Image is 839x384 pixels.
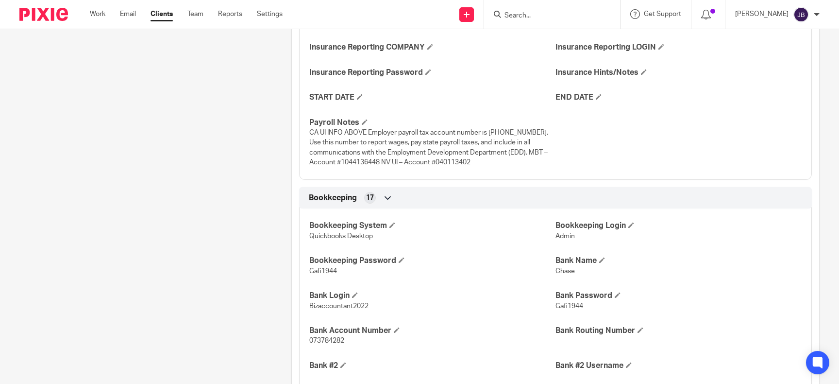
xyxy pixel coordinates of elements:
[309,68,555,78] h4: Insurance Reporting Password
[309,129,548,166] span: CA UI INFO ABOVE Employer payroll tax account number is [PHONE_NUMBER]. Use this number to report...
[187,9,203,19] a: Team
[644,11,681,17] span: Get Support
[257,9,283,19] a: Settings
[555,256,802,266] h4: Bank Name
[309,193,357,203] span: Bookkeeping
[151,9,173,19] a: Clients
[309,256,555,266] h4: Bookkeeping Password
[309,221,555,231] h4: Bookkeeping System
[309,326,555,336] h4: Bank Account Number
[555,221,802,231] h4: Bookkeeping Login
[218,9,242,19] a: Reports
[366,193,374,203] span: 17
[309,303,369,310] span: Bizaccountant2022
[793,7,809,22] img: svg%3E
[555,42,802,52] h4: Insurance Reporting LOGIN
[309,92,555,103] h4: START DATE
[309,233,373,240] span: Quickbooks Desktop
[309,268,337,275] span: Gafi1944
[735,9,789,19] p: [PERSON_NAME]
[555,68,802,78] h4: Insurance Hints/Notes
[309,42,555,52] h4: Insurance Reporting COMPANY
[90,9,105,19] a: Work
[555,268,575,275] span: Chase
[555,291,802,301] h4: Bank Password
[120,9,136,19] a: Email
[555,326,802,336] h4: Bank Routing Number
[555,92,802,103] h4: END DATE
[555,233,575,240] span: Admin
[309,361,555,371] h4: Bank #2
[19,8,68,21] img: Pixie
[309,118,555,128] h4: Payroll Notes
[555,361,802,371] h4: Bank #2 Username
[309,337,344,344] span: 073784282
[503,12,591,20] input: Search
[555,303,583,310] span: Gafi1944
[309,291,555,301] h4: Bank Login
